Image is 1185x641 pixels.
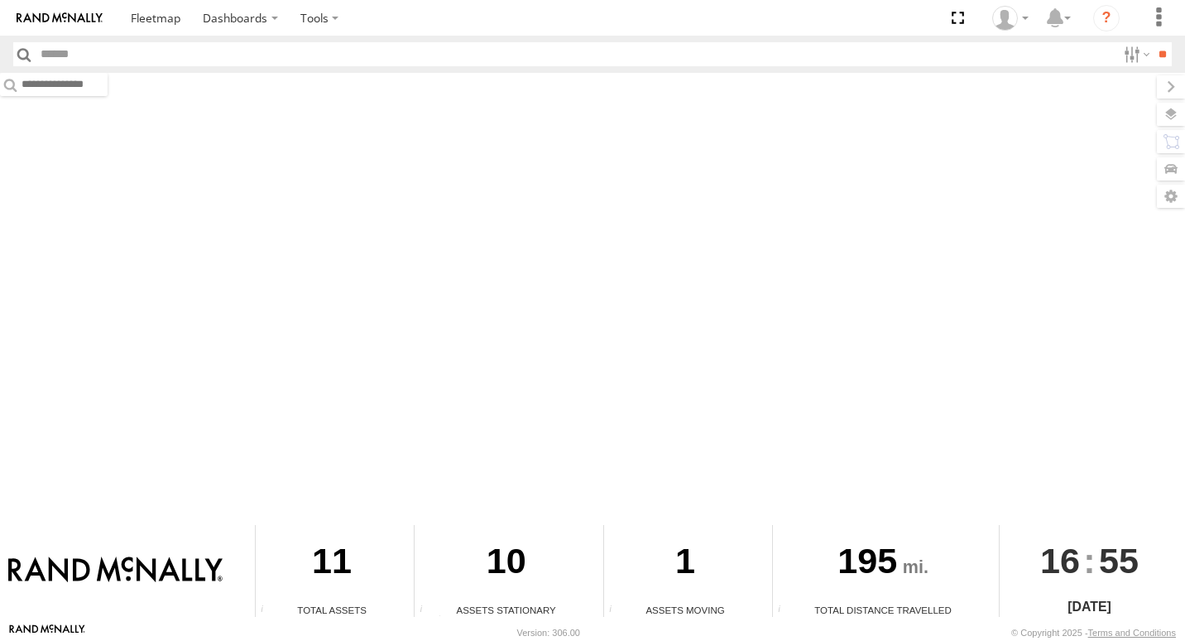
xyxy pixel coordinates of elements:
[9,624,85,641] a: Visit our Website
[1000,597,1179,617] div: [DATE]
[415,605,439,617] div: Total number of assets current stationary.
[256,603,408,617] div: Total Assets
[1040,525,1080,596] span: 16
[1088,628,1176,638] a: Terms and Conditions
[773,603,993,617] div: Total Distance Travelled
[604,605,629,617] div: Total number of assets current in transit.
[1117,42,1153,66] label: Search Filter Options
[256,605,281,617] div: Total number of Enabled Assets
[415,525,597,603] div: 10
[415,603,597,617] div: Assets Stationary
[517,628,580,638] div: Version: 306.00
[17,12,103,24] img: rand-logo.svg
[604,603,766,617] div: Assets Moving
[1157,185,1185,208] label: Map Settings
[1099,525,1139,596] span: 55
[1000,525,1179,596] div: :
[8,557,223,585] img: Rand McNally
[604,525,766,603] div: 1
[773,605,798,617] div: Total distance travelled by all assets within specified date range and applied filters
[1011,628,1176,638] div: © Copyright 2025 -
[256,525,408,603] div: 11
[1093,5,1120,31] i: ?
[773,525,993,603] div: 195
[986,6,1034,31] div: Valeo Dash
